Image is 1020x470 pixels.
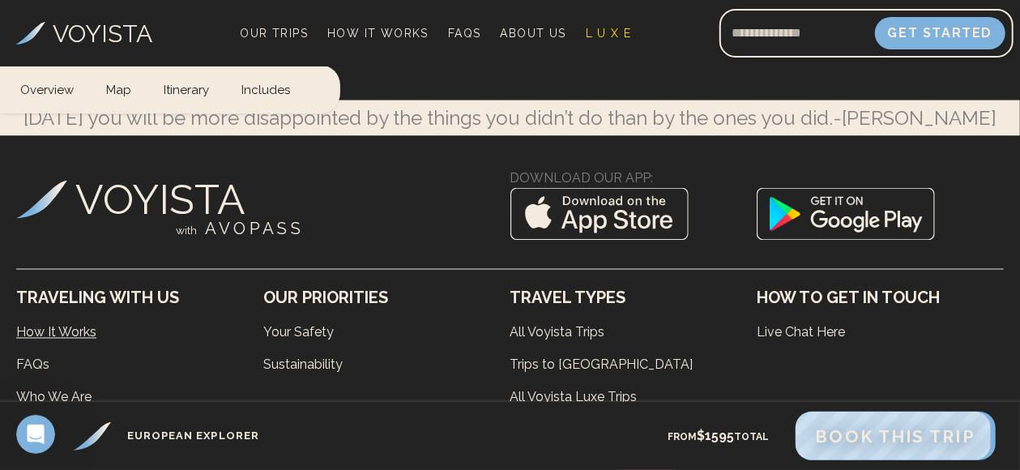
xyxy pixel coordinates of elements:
[234,22,315,45] a: Our Trips
[442,22,488,45] a: FAQs
[241,27,309,40] span: Our Trips
[321,22,435,45] a: How It Works
[796,412,996,460] button: Book This Trip
[757,188,935,253] img: Google Play
[833,106,997,130] nobr: -[PERSON_NAME]
[510,188,689,253] img: App Store
[20,65,90,110] a: Overview
[579,22,638,45] a: L U X E
[263,349,510,382] a: Sustainability
[73,422,111,451] img: European Explorer
[16,349,263,382] a: FAQs
[698,428,735,443] span: $ 1595
[16,415,55,454] iframe: Intercom live chat
[16,286,263,310] h3: Traveling With Us
[16,382,263,414] a: Who We Are
[15,22,45,45] img: Voyista Logo
[494,22,573,45] a: About Us
[127,428,259,444] h3: European Explorer
[263,286,510,310] h3: Our Priorities
[263,317,510,349] a: Your Safety
[757,317,1004,349] a: Live Chat Here
[510,286,758,310] h3: Travel Types
[15,15,153,52] a: VOYISTA
[53,15,153,52] h3: VOYISTA
[719,14,875,53] input: Email address
[642,419,796,453] div: from total
[510,317,758,349] a: All Voyista Trips
[90,65,147,110] a: Map
[225,65,306,110] a: Includes
[757,286,1004,310] h3: How to Get in Touch
[875,17,1006,49] button: Get Started
[75,169,245,231] h3: VOYISTA
[586,27,632,40] span: L U X E
[147,65,225,110] a: Itinerary
[16,181,67,219] img: Voyista Logo
[448,27,481,40] span: FAQs
[510,169,1005,188] h3: Download Our App:
[176,224,205,237] span: with
[510,349,758,382] a: Trips to [GEOGRAPHIC_DATA]
[501,27,566,40] span: About Us
[16,317,263,349] a: How It Works
[816,426,975,446] span: Book This Trip
[327,27,429,40] span: How It Works
[16,169,245,231] a: VOYISTA
[176,217,301,242] h4: A V O P A S S
[510,382,758,414] a: All Voyista Luxe Trips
